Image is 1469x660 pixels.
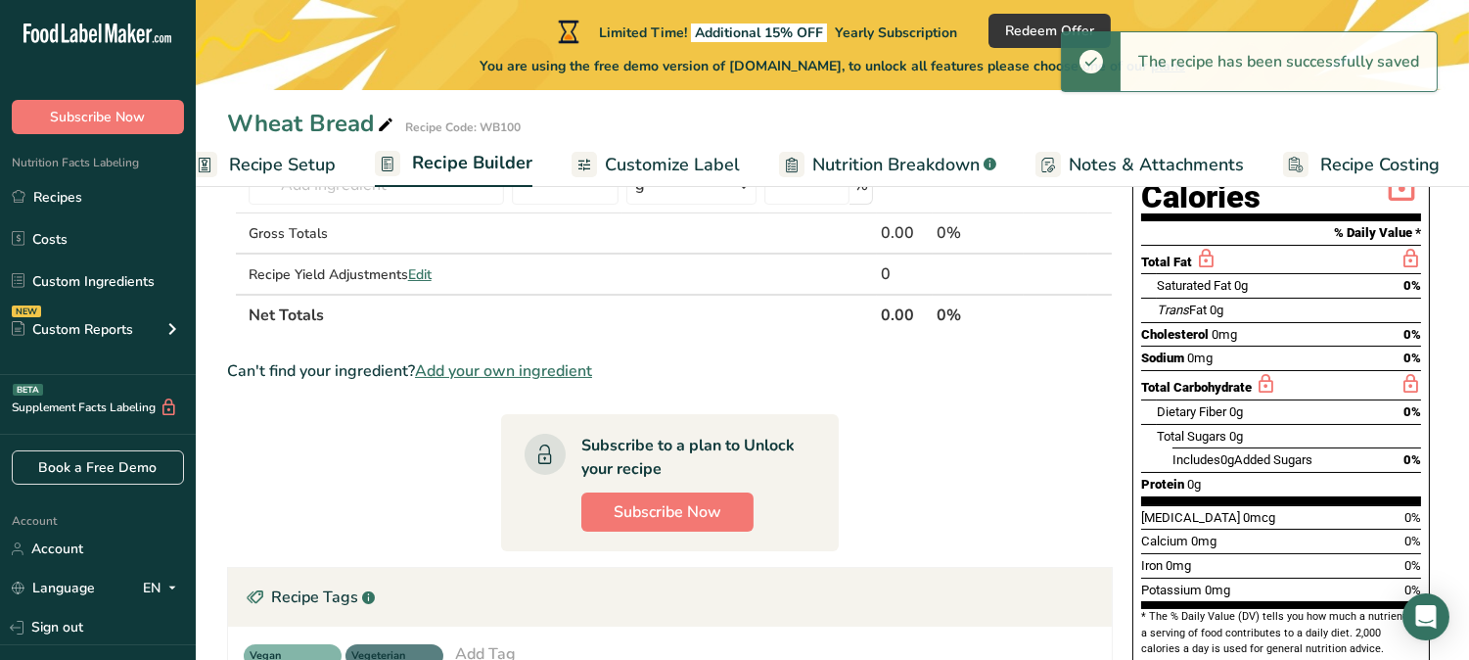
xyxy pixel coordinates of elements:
span: 0% [1403,452,1421,467]
span: Subscribe Now [51,107,146,127]
span: 0mg [1212,327,1237,342]
th: Net Totals [245,294,877,335]
i: Trans [1157,303,1189,317]
span: 0mg [1166,558,1191,573]
span: Sodium [1141,351,1184,365]
span: 0% [1403,278,1421,293]
a: Language [12,571,95,605]
span: 0g [1229,404,1243,419]
div: 0.00 [881,221,929,245]
span: Recipe Builder [412,150,532,176]
div: Wheat Bread [227,106,397,141]
a: Book a Free Demo [12,450,184,485]
span: 0% [1403,327,1421,342]
div: Subscribe to a plan to Unlock your recipe [581,434,800,481]
span: Additional 15% OFF [691,24,827,42]
span: Yearly Subscription [835,24,957,42]
button: Redeem Offer [988,14,1111,48]
span: Edit [408,265,432,284]
span: 0% [1404,510,1421,525]
div: Recipe Code: WB100 [405,118,521,136]
span: 0% [1404,534,1421,548]
span: Nutrition Breakdown [812,152,980,178]
div: Gross Totals [249,223,504,244]
span: 0% [1404,558,1421,573]
span: [MEDICAL_DATA] [1141,510,1240,525]
div: Recipe Yield Adjustments [249,264,504,285]
span: 0g [1220,452,1234,467]
a: Notes & Attachments [1035,143,1244,187]
span: Add your own ingredient [415,359,592,383]
span: Recipe Costing [1320,152,1440,178]
div: The recipe has been successfully saved [1121,32,1437,91]
div: Calories [1141,183,1309,212]
span: Total Sugars [1157,429,1226,444]
span: Iron [1141,558,1163,573]
span: Notes & Attachments [1069,152,1244,178]
th: 0.00 [877,294,933,335]
div: BETA [13,384,43,396]
section: * The % Daily Value (DV) tells you how much a nutrient in a serving of food contributes to a dail... [1141,609,1421,657]
a: Recipe Costing [1283,143,1440,187]
div: Custom Reports [12,319,133,340]
span: Total Fat [1141,255,1192,269]
section: % Daily Value * [1141,221,1421,245]
div: 0 [881,262,929,286]
span: Calcium [1141,534,1188,548]
span: Recipe Setup [229,152,336,178]
span: Dietary Fiber [1157,404,1226,419]
span: 0g [1210,303,1223,317]
div: EN [143,577,184,600]
div: Limited Time! [554,20,957,43]
div: 0% [937,221,1020,245]
span: Potassium [1141,583,1202,597]
span: 0g [1229,429,1243,444]
div: Recipe Tags [228,568,1112,627]
span: 0mcg [1243,510,1275,525]
span: You are using the free demo version of [DOMAIN_NAME], to unlock all features please choose one of... [480,56,1185,76]
span: Cholesterol [1141,327,1209,342]
span: Customize Label [605,152,740,178]
span: Total Carbohydrate [1141,380,1252,395]
span: Protein [1141,477,1184,492]
button: Subscribe Now [581,493,754,532]
span: Subscribe Now [614,500,721,524]
span: 0% [1403,351,1421,365]
span: 0g [1187,477,1201,492]
span: 0mg [1205,583,1230,597]
span: 0mg [1187,351,1213,365]
span: 0mg [1191,534,1217,548]
span: 0g [1234,278,1248,293]
span: Redeem Offer [1005,21,1094,41]
a: Nutrition Breakdown [779,143,996,187]
th: 0% [933,294,1024,335]
span: Fat [1157,303,1207,317]
button: Subscribe Now [12,100,184,134]
span: Includes Added Sugars [1172,452,1312,467]
span: Saturated Fat [1157,278,1231,293]
div: Open Intercom Messenger [1402,593,1449,640]
a: Recipe Builder [375,141,532,188]
span: 0% [1403,404,1421,419]
div: NEW [12,306,41,317]
a: Recipe Setup [192,143,336,187]
div: Can't find your ingredient? [227,359,1113,383]
span: 0% [1404,583,1421,597]
a: Customize Label [572,143,740,187]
